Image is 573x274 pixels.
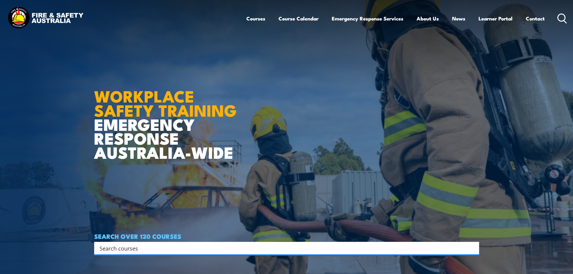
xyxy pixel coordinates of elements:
[417,11,439,26] a: About Us
[332,11,403,26] a: Emergency Response Services
[101,244,467,252] form: Search form
[526,11,545,26] a: Contact
[452,11,465,26] a: News
[94,74,241,159] h1: EMERGENCY RESPONSE AUSTRALIA-WIDE
[100,244,466,253] input: Search input
[279,11,319,26] a: Course Calendar
[479,11,513,26] a: Learner Portal
[94,83,237,122] strong: WORKPLACE SAFETY TRAINING
[94,233,479,239] h4: SEARCH OVER 120 COURSES
[469,244,477,252] button: Search magnifier button
[246,11,265,26] a: Courses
